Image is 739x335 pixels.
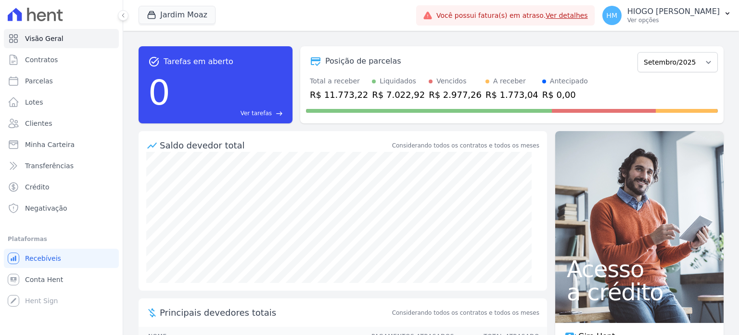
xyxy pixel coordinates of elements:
span: Minha Carteira [25,140,75,149]
span: Considerando todos os contratos e todos os meses [392,308,539,317]
div: A receber [493,76,526,86]
div: Antecipado [550,76,588,86]
a: Negativação [4,199,119,218]
div: Saldo devedor total [160,139,390,152]
a: Ver tarefas east [174,109,283,118]
span: Clientes [25,119,52,128]
a: Contratos [4,50,119,69]
span: east [276,110,283,117]
div: Total a receber [310,76,368,86]
span: a crédito [567,281,712,304]
button: HM HIOGO [PERSON_NAME] Ver opções [595,2,739,29]
div: R$ 7.022,92 [372,88,425,101]
span: Visão Geral [25,34,64,43]
div: Plataformas [8,233,115,245]
a: Clientes [4,114,119,133]
button: Jardim Moaz [139,6,216,24]
a: Ver detalhes [546,12,588,19]
div: Vencidos [436,76,466,86]
span: Contratos [25,55,58,65]
span: Principais devedores totais [160,306,390,319]
a: Lotes [4,93,119,112]
span: HM [606,12,617,19]
div: Considerando todos os contratos e todos os meses [392,141,539,150]
span: Crédito [25,182,50,192]
a: Crédito [4,177,119,197]
span: task_alt [148,56,160,67]
span: Acesso [567,257,712,281]
div: R$ 11.773,22 [310,88,368,101]
span: Conta Hent [25,275,63,284]
div: R$ 1.773,04 [485,88,538,101]
span: Ver tarefas [241,109,272,118]
div: Liquidados [380,76,416,86]
a: Visão Geral [4,29,119,48]
span: Parcelas [25,76,53,86]
div: R$ 0,00 [542,88,588,101]
a: Recebíveis [4,249,119,268]
span: Recebíveis [25,254,61,263]
div: R$ 2.977,26 [429,88,482,101]
span: Você possui fatura(s) em atraso. [436,11,588,21]
span: Lotes [25,97,43,107]
div: 0 [148,67,170,118]
p: Ver opções [627,16,720,24]
span: Tarefas em aberto [164,56,233,67]
a: Conta Hent [4,270,119,289]
p: HIOGO [PERSON_NAME] [627,7,720,16]
div: Posição de parcelas [325,55,401,67]
a: Transferências [4,156,119,175]
a: Minha Carteira [4,135,119,154]
span: Transferências [25,161,74,171]
span: Negativação [25,203,67,213]
a: Parcelas [4,71,119,91]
